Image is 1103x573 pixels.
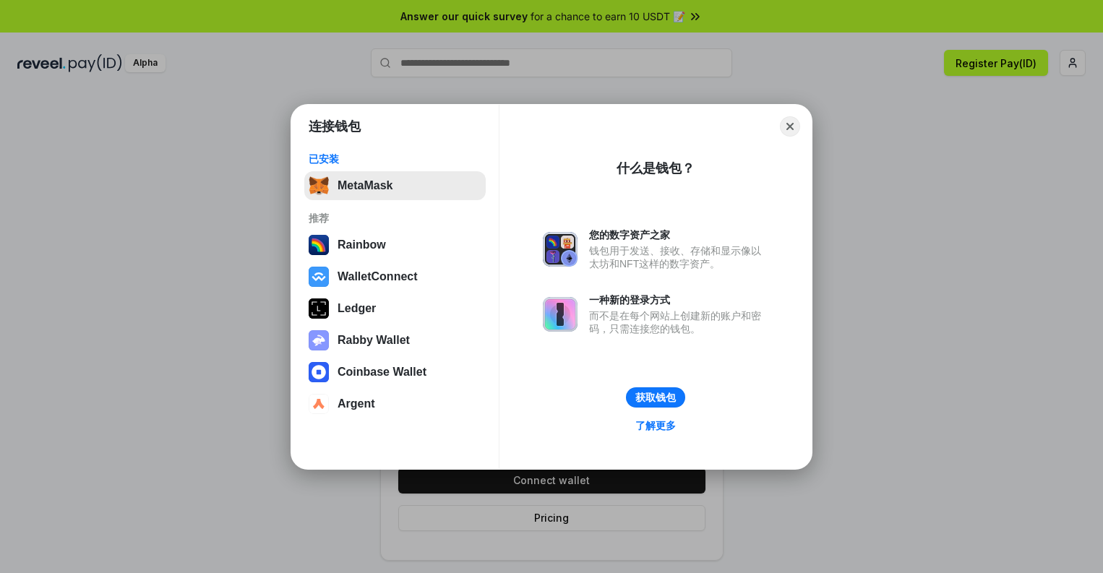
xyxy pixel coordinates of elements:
button: Coinbase Wallet [304,358,486,387]
img: svg+xml,%3Csvg%20fill%3D%22none%22%20height%3D%2233%22%20viewBox%3D%220%200%2035%2033%22%20width%... [309,176,329,196]
img: svg+xml,%3Csvg%20width%3D%2228%22%20height%3D%2228%22%20viewBox%3D%220%200%2028%2028%22%20fill%3D... [309,394,329,414]
img: svg+xml,%3Csvg%20xmlns%3D%22http%3A%2F%2Fwww.w3.org%2F2000%2Fsvg%22%20fill%3D%22none%22%20viewBox... [543,297,578,332]
div: 推荐 [309,212,481,225]
button: WalletConnect [304,262,486,291]
button: Rabby Wallet [304,326,486,355]
img: svg+xml,%3Csvg%20xmlns%3D%22http%3A%2F%2Fwww.w3.org%2F2000%2Fsvg%22%20width%3D%2228%22%20height%3... [309,298,329,319]
button: Rainbow [304,231,486,259]
img: svg+xml,%3Csvg%20width%3D%22120%22%20height%3D%22120%22%20viewBox%3D%220%200%20120%20120%22%20fil... [309,235,329,255]
div: WalletConnect [338,270,418,283]
div: Ledger [338,302,376,315]
div: 而不是在每个网站上创建新的账户和密码，只需连接您的钱包。 [589,309,768,335]
img: svg+xml,%3Csvg%20width%3D%2228%22%20height%3D%2228%22%20viewBox%3D%220%200%2028%2028%22%20fill%3D... [309,362,329,382]
div: Rainbow [338,238,386,251]
button: Argent [304,389,486,418]
div: 什么是钱包？ [617,160,695,177]
div: 已安装 [309,152,481,165]
a: 了解更多 [627,416,684,435]
h1: 连接钱包 [309,118,361,135]
button: MetaMask [304,171,486,200]
div: 获取钱包 [635,391,676,404]
button: Close [780,116,800,137]
button: Ledger [304,294,486,323]
div: 您的数字资产之家 [589,228,768,241]
img: svg+xml,%3Csvg%20xmlns%3D%22http%3A%2F%2Fwww.w3.org%2F2000%2Fsvg%22%20fill%3D%22none%22%20viewBox... [543,232,578,267]
div: 一种新的登录方式 [589,293,768,306]
div: 了解更多 [635,419,676,432]
div: Argent [338,397,375,410]
div: Rabby Wallet [338,334,410,347]
div: 钱包用于发送、接收、存储和显示像以太坊和NFT这样的数字资产。 [589,244,768,270]
div: MetaMask [338,179,392,192]
div: Coinbase Wallet [338,366,426,379]
img: svg+xml,%3Csvg%20xmlns%3D%22http%3A%2F%2Fwww.w3.org%2F2000%2Fsvg%22%20fill%3D%22none%22%20viewBox... [309,330,329,350]
button: 获取钱包 [626,387,685,408]
img: svg+xml,%3Csvg%20width%3D%2228%22%20height%3D%2228%22%20viewBox%3D%220%200%2028%2028%22%20fill%3D... [309,267,329,287]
